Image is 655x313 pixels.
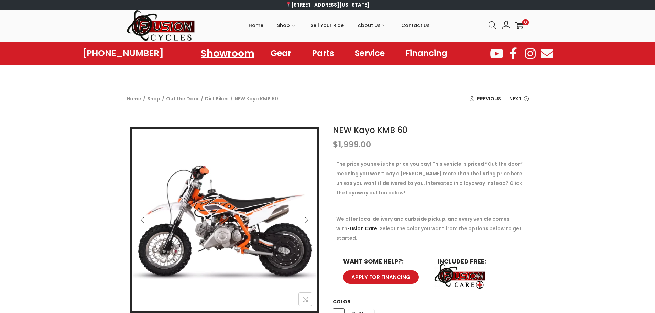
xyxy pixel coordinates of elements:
a: Shop [277,10,297,41]
span: NEW Kayo KMB 60 [234,94,278,103]
a: Parts [305,45,341,61]
a: Showroom [193,44,263,63]
a: Fusion Care [347,225,377,232]
a: Gear [264,45,298,61]
nav: Primary navigation [195,10,483,41]
a: [STREET_ADDRESS][US_STATE] [286,1,369,8]
a: Previous [470,94,501,109]
img: 📍 [286,2,291,7]
a: Sell Your Ride [310,10,344,41]
button: Next [299,213,314,228]
span: Next [509,94,522,103]
span: / [230,94,233,103]
p: We offer local delivery and curbside pickup, and every vehicle comes with ! Select the color you ... [336,214,525,243]
a: Financing [399,45,454,61]
span: About Us [358,17,381,34]
label: Color [333,298,350,305]
a: Next [509,94,529,109]
span: Sell Your Ride [310,17,344,34]
h6: INCLUDED FREE: [438,258,518,265]
a: [PHONE_NUMBER] [83,48,164,58]
span: Shop [277,17,290,34]
a: Contact Us [401,10,430,41]
bdi: 1,999.00 [333,139,371,150]
span: $ [333,139,338,150]
a: Dirt Bikes [205,95,229,102]
span: / [162,94,164,103]
span: / [201,94,203,103]
a: 0 [515,21,524,30]
span: / [143,94,145,103]
span: Home [249,17,263,34]
a: About Us [358,10,387,41]
a: APPLY FOR FINANCING [343,270,419,284]
h6: WANT SOME HELP?: [343,258,424,265]
img: Woostify retina logo [127,10,195,42]
nav: Menu [198,45,454,61]
span: Previous [477,94,501,103]
a: Out the Door [166,95,199,102]
a: Service [348,45,392,61]
a: Shop [147,95,160,102]
a: Home [127,95,141,102]
span: Contact Us [401,17,430,34]
span: APPLY FOR FINANCING [351,275,411,280]
button: Previous [135,213,150,228]
a: Home [249,10,263,41]
p: The price you see is the price you pay! This vehicle is priced “Out the door” meaning you won’t p... [336,159,525,198]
